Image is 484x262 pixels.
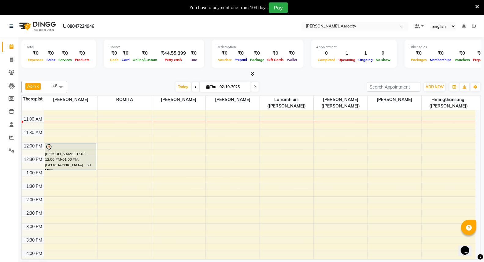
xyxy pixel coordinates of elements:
[23,116,44,122] div: 11:00 AM
[216,50,233,57] div: ₹0
[25,237,44,243] div: 3:30 PM
[26,58,45,62] span: Expenses
[45,58,57,62] span: Sales
[266,50,285,57] div: ₹0
[16,18,57,35] img: logo
[26,50,45,57] div: ₹0
[131,50,159,57] div: ₹0
[131,58,159,62] span: Online/Custom
[368,96,422,104] span: [PERSON_NAME]
[36,84,39,89] a: x
[374,58,392,62] span: No show
[233,50,249,57] div: ₹0
[374,50,392,57] div: 0
[27,84,36,89] span: Abin
[428,58,453,62] span: Memberships
[26,45,91,50] div: Total
[152,96,206,104] span: [PERSON_NAME]
[190,5,268,11] div: You have a payment due from 103 days
[25,183,44,190] div: 1:30 PM
[44,96,98,104] span: [PERSON_NAME]
[25,197,44,203] div: 2:00 PM
[453,58,471,62] span: Vouchers
[424,83,445,91] button: ADD NEW
[337,58,357,62] span: Upcoming
[57,50,73,57] div: ₹0
[45,144,96,170] div: [PERSON_NAME], TK02, 12:00 PM-01:00 PM, [GEOGRAPHIC_DATA] - 60 Mins
[316,58,337,62] span: Completed
[164,58,184,62] span: Petty cash
[109,45,199,50] div: Finance
[22,96,44,102] div: Therapist
[269,2,288,13] button: Pay
[189,58,198,62] span: Due
[159,50,188,57] div: ₹44,55,399
[45,50,57,57] div: ₹0
[218,82,248,92] input: 2025-10-02
[109,58,120,62] span: Cash
[25,224,44,230] div: 3:00 PM
[233,58,249,62] span: Prepaid
[98,96,152,104] span: ROMITA
[57,58,73,62] span: Services
[285,50,299,57] div: ₹0
[25,210,44,217] div: 2:30 PM
[316,50,337,57] div: 0
[260,96,314,110] span: Lalramhluni ([PERSON_NAME])
[188,50,199,57] div: ₹0
[120,58,131,62] span: Card
[409,58,428,62] span: Packages
[314,96,368,110] span: [PERSON_NAME] ([PERSON_NAME])
[285,58,299,62] span: Wallet
[422,96,475,110] span: Hmingthansangi ([PERSON_NAME])
[249,50,266,57] div: ₹0
[23,156,44,163] div: 12:30 PM
[316,45,392,50] div: Appointment
[357,50,374,57] div: 1
[23,129,44,136] div: 11:30 AM
[367,82,420,92] input: Search Appointment
[73,58,91,62] span: Products
[216,45,299,50] div: Redemption
[409,50,428,57] div: ₹0
[25,170,44,176] div: 1:00 PM
[73,50,91,57] div: ₹0
[453,50,471,57] div: ₹0
[109,50,120,57] div: ₹0
[426,85,444,89] span: ADD NEW
[357,58,374,62] span: Ongoing
[266,58,285,62] span: Gift Cards
[216,58,233,62] span: Voucher
[428,50,453,57] div: ₹0
[120,50,131,57] div: ₹0
[249,58,266,62] span: Package
[337,50,357,57] div: 1
[23,143,44,149] div: 12:00 PM
[458,238,478,256] iframe: chat widget
[25,250,44,257] div: 4:00 PM
[175,82,191,92] span: Today
[206,96,260,104] span: [PERSON_NAME]
[205,85,218,89] span: Thu
[67,18,94,35] b: 08047224946
[53,83,62,88] span: +8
